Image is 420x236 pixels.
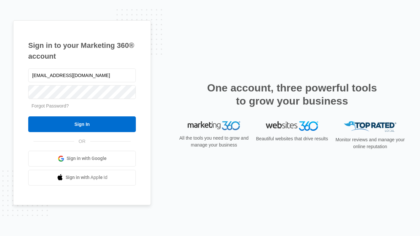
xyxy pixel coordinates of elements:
[31,103,69,108] a: Forgot Password?
[28,116,136,132] input: Sign In
[28,170,136,186] a: Sign in with Apple Id
[255,135,329,142] p: Beautiful websites that drive results
[205,81,379,108] h2: One account, three powerful tools to grow your business
[66,174,108,181] span: Sign in with Apple Id
[28,69,136,82] input: Email
[333,136,407,150] p: Monitor reviews and manage your online reputation
[177,135,251,148] p: All the tools you need to grow and manage your business
[188,121,240,130] img: Marketing 360
[344,121,396,132] img: Top Rated Local
[67,155,107,162] span: Sign in with Google
[28,40,136,62] h1: Sign in to your Marketing 360® account
[266,121,318,131] img: Websites 360
[28,151,136,167] a: Sign in with Google
[74,138,90,145] span: OR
